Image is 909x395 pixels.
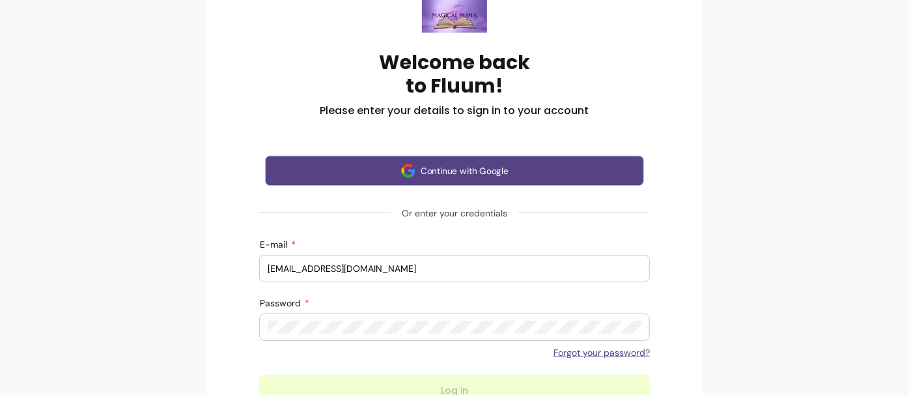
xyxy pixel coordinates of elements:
a: Forgot your password? [553,346,650,359]
span: Password [260,297,303,309]
h1: Welcome back to Fluum! [379,51,530,98]
span: Or enter your credentials [391,201,518,225]
span: E-mail [260,239,290,250]
button: Continue with Google [265,156,644,186]
input: Password [268,321,642,334]
img: avatar [400,164,415,179]
h2: Please enter your details to sign in to your account [320,103,589,119]
input: E-mail [268,262,641,275]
